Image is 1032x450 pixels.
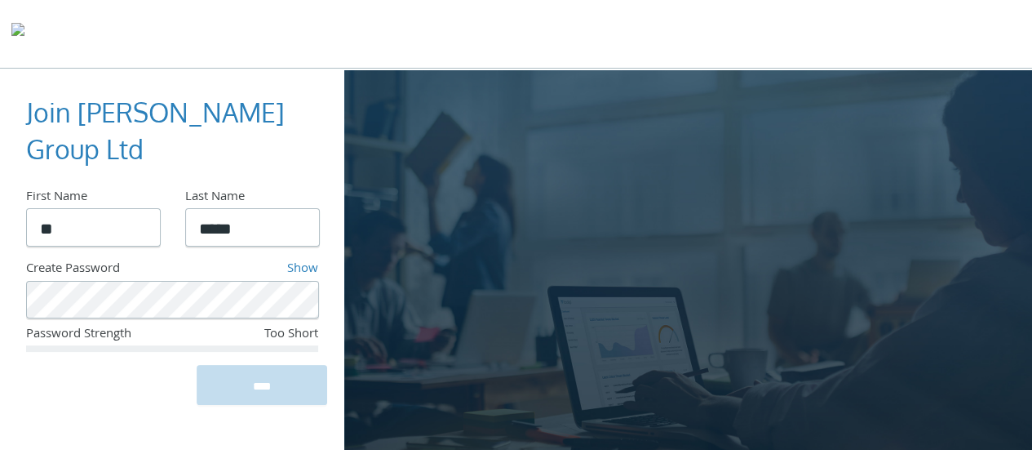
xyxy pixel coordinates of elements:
[220,325,317,346] div: Too Short
[26,325,220,346] div: Password Strength
[287,259,318,280] a: Show
[185,188,318,209] div: Last Name
[26,95,305,168] h3: Join [PERSON_NAME] Group Ltd
[26,188,159,209] div: First Name
[11,17,24,50] img: todyl-logo-dark.svg
[26,260,207,281] div: Create Password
